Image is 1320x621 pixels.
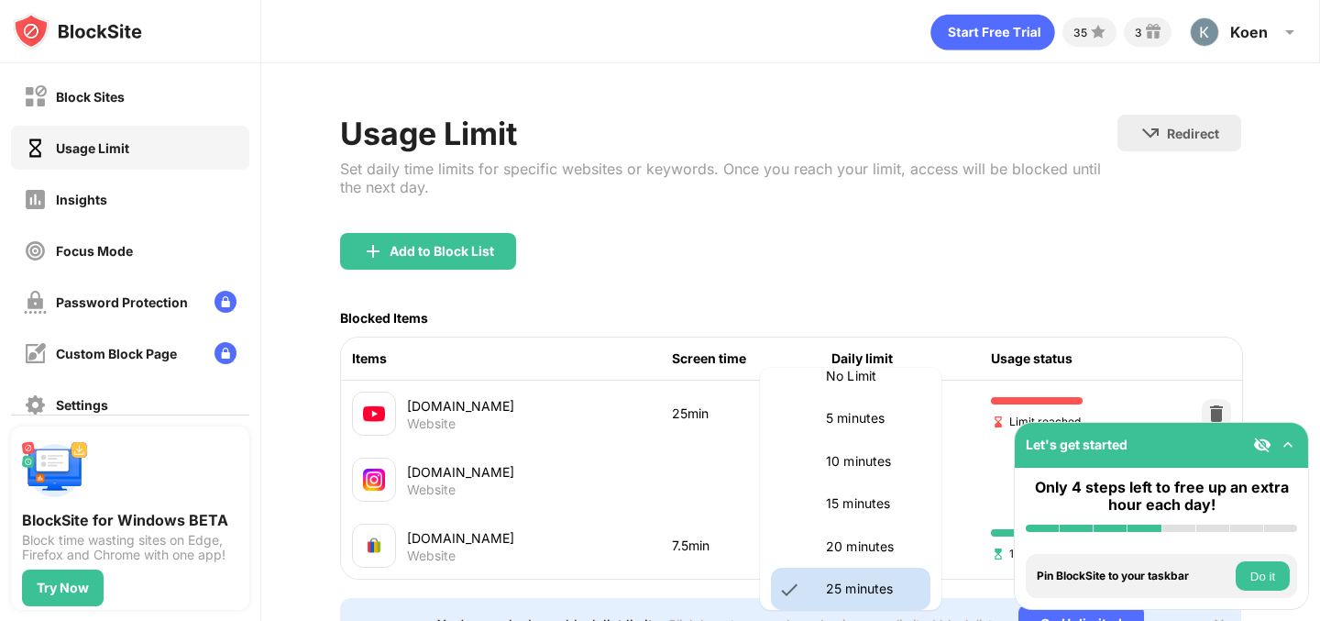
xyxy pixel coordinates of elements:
[826,493,919,514] p: 15 minutes
[826,408,919,428] p: 5 minutes
[826,579,919,599] p: 25 minutes
[826,451,919,471] p: 10 minutes
[826,537,919,557] p: 20 minutes
[826,366,919,386] p: No Limit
